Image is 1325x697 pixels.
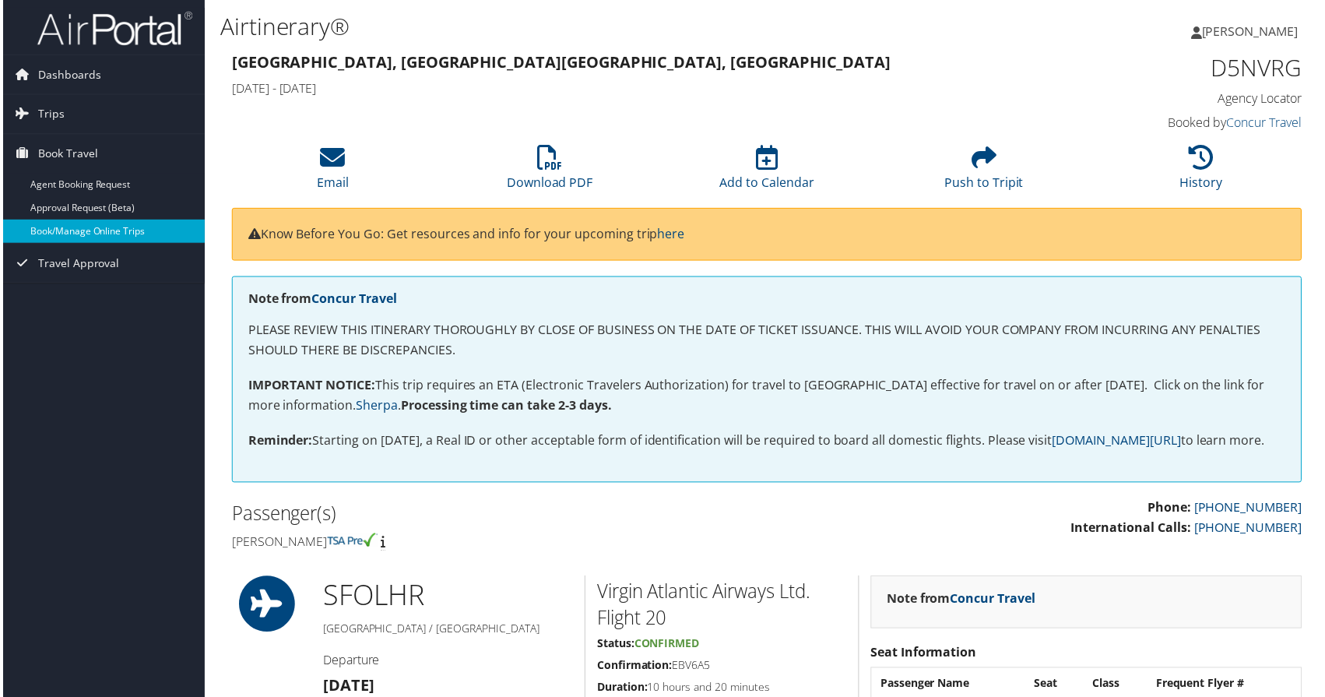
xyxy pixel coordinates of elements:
h1: Airtinerary® [218,10,950,43]
h4: Booked by [1053,114,1305,132]
p: Know Before You Go: Get resources and info for your upcoming trip [246,225,1288,245]
strong: [GEOGRAPHIC_DATA], [GEOGRAPHIC_DATA] [GEOGRAPHIC_DATA], [GEOGRAPHIC_DATA] [230,51,891,72]
p: Starting on [DATE], a Real ID or other acceptable form of identification will be required to boar... [246,432,1288,452]
h2: Passenger(s) [230,502,755,529]
strong: IMPORTANT NOTICE: [246,378,374,395]
strong: Note from [887,592,1037,609]
a: Add to Calendar [719,154,814,192]
strong: Phone: [1149,501,1193,518]
h2: Virgin Atlantic Airways Ltd. Flight 20 [596,580,847,632]
p: This trip requires an ETA (Electronic Travelers Authorization) for travel to [GEOGRAPHIC_DATA] ef... [246,377,1288,417]
a: Push to Tripit [945,154,1025,192]
h1: SFO LHR [321,578,572,617]
a: History [1182,154,1225,192]
span: Dashboards [35,55,98,94]
h4: [DATE] - [DATE] [230,79,1030,97]
a: [PHONE_NUMBER] [1196,501,1304,518]
a: [PHONE_NUMBER] [1196,521,1304,538]
a: Concur Travel [1228,114,1304,132]
strong: Duration: [596,682,647,697]
h4: Agency Locator [1053,90,1305,107]
strong: Seat Information [871,646,978,664]
a: Concur Travel [310,291,395,308]
a: Concur Travel [951,592,1037,609]
span: [PERSON_NAME] [1204,23,1300,40]
span: Book Travel [35,135,95,174]
span: Confirmed [634,639,699,653]
p: PLEASE REVIEW THIS ITINERARY THOROUGHLY BY CLOSE OF BUSINESS ON THE DATE OF TICKET ISSUANCE. THIS... [246,322,1288,361]
strong: International Calls: [1072,521,1193,538]
h4: Departure [321,654,572,671]
strong: Processing time can take 2-3 days. [399,398,611,415]
span: Trips [35,95,62,134]
strong: Reminder: [246,433,311,450]
img: airportal-logo.png [34,10,190,47]
strong: Confirmation: [596,660,672,675]
a: Sherpa [354,398,396,415]
a: Email [315,154,347,192]
strong: Status: [596,639,634,653]
h5: [GEOGRAPHIC_DATA] / [GEOGRAPHIC_DATA] [321,623,572,639]
strong: Note from [246,291,395,308]
a: here [657,226,684,243]
a: Download PDF [506,154,592,192]
h4: [PERSON_NAME] [230,535,755,552]
a: [PERSON_NAME] [1193,8,1316,55]
a: [DOMAIN_NAME][URL] [1053,433,1183,450]
h1: D5NVRG [1053,51,1305,84]
h5: EBV6A5 [596,660,847,676]
img: tsa-precheck.png [325,535,376,549]
span: Travel Approval [35,245,117,283]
